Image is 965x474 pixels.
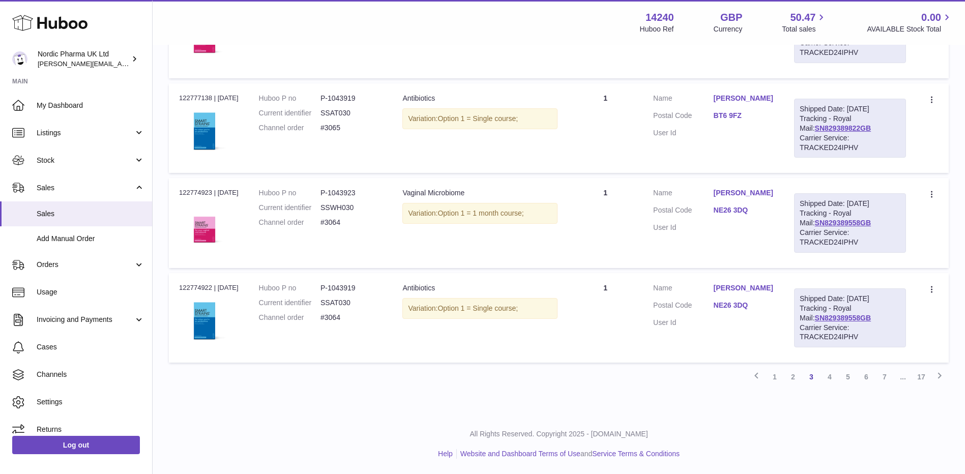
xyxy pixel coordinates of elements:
a: [PERSON_NAME] [714,94,774,103]
a: 7 [875,368,894,386]
a: 0.00 AVAILABLE Stock Total [867,11,953,34]
span: ... [894,368,912,386]
a: Log out [12,436,140,454]
a: Help [438,450,453,458]
dt: Postal Code [653,205,713,218]
dt: Postal Code [653,301,713,313]
span: Channels [37,370,144,379]
span: Total sales [782,24,827,34]
img: Vaginal_Microbiome_30Capsules_FrontFace.png [179,201,230,252]
div: Variation: [402,108,558,129]
div: Currency [714,24,743,34]
dt: Huboo P no [259,283,320,293]
a: 2 [784,368,802,386]
dt: User Id [653,223,713,232]
span: Option 1 = Single course; [437,304,518,312]
span: AVAILABLE Stock Total [867,24,953,34]
dd: #3065 [320,123,382,133]
div: Carrier Service: TRACKED24IPHV [800,38,900,57]
td: 1 [568,273,643,363]
a: 4 [821,368,839,386]
a: NE26 3DQ [714,205,774,215]
dd: P-1043919 [320,283,382,293]
dt: Huboo P no [259,94,320,103]
dd: P-1043919 [320,94,382,103]
div: Carrier Service: TRACKED24IPHV [800,133,900,153]
dd: #3064 [320,218,382,227]
a: Website and Dashboard Terms of Use [460,450,580,458]
span: Sales [37,183,134,193]
dd: #3064 [320,313,382,322]
img: 2.png [179,106,230,157]
div: Carrier Service: TRACKED24IPHV [800,323,900,342]
dt: Channel order [259,218,320,227]
span: Listings [37,128,134,138]
span: [PERSON_NAME][EMAIL_ADDRESS][DOMAIN_NAME] [38,60,204,68]
dt: Current identifier [259,298,320,308]
span: My Dashboard [37,101,144,110]
a: Service Terms & Conditions [592,450,680,458]
dd: SSWH030 [320,203,382,213]
div: 122774923 | [DATE] [179,188,239,197]
span: Option 1 = Single course; [437,114,518,123]
a: SN829389558GB [815,314,871,322]
a: 50.47 Total sales [782,11,827,34]
img: joe.plant@parapharmdev.com [12,51,27,67]
span: Option 1 = 1 month course; [437,209,523,217]
a: 1 [766,368,784,386]
span: 50.47 [790,11,815,24]
dd: SSAT030 [320,108,382,118]
dt: Channel order [259,313,320,322]
dt: Channel order [259,123,320,133]
a: BT6 9FZ [714,111,774,121]
div: Vaginal Microbiome [402,188,558,198]
span: Orders [37,260,134,270]
div: Tracking - Royal Mail: [794,193,906,252]
dt: Current identifier [259,108,320,118]
dt: User Id [653,128,713,138]
dt: Postal Code [653,111,713,123]
dt: Name [653,283,713,295]
span: Stock [37,156,134,165]
dd: SSAT030 [320,298,382,308]
dt: Name [653,94,713,106]
span: Cases [37,342,144,352]
a: NE26 3DQ [714,301,774,310]
span: Sales [37,209,144,219]
li: and [457,449,680,459]
div: Variation: [402,203,558,224]
div: Huboo Ref [640,24,674,34]
span: Settings [37,397,144,407]
span: Returns [37,425,144,434]
div: Shipped Date: [DATE] [800,294,900,304]
div: Antibiotics [402,283,558,293]
dt: User Id [653,318,713,328]
a: 3 [802,368,821,386]
td: 1 [568,178,643,268]
a: 5 [839,368,857,386]
div: Shipped Date: [DATE] [800,104,900,114]
a: SN829389822GB [815,124,871,132]
strong: 14240 [646,11,674,24]
a: 6 [857,368,875,386]
dt: Name [653,188,713,200]
div: Shipped Date: [DATE] [800,199,900,209]
span: 0.00 [921,11,941,24]
div: Antibiotics [402,94,558,103]
a: SN829389558GB [815,219,871,227]
a: [PERSON_NAME] [714,188,774,198]
div: Nordic Pharma UK Ltd [38,49,129,69]
td: 1 [568,83,643,173]
dt: Huboo P no [259,188,320,198]
img: 2.png [179,295,230,346]
strong: GBP [720,11,742,24]
div: 122777138 | [DATE] [179,94,239,103]
div: Tracking - Royal Mail: [794,99,906,158]
a: [PERSON_NAME] [714,283,774,293]
dd: P-1043923 [320,188,382,198]
div: Carrier Service: TRACKED24IPHV [800,228,900,247]
div: 122774922 | [DATE] [179,283,239,292]
span: Add Manual Order [37,234,144,244]
span: Usage [37,287,144,297]
p: All Rights Reserved. Copyright 2025 - [DOMAIN_NAME] [161,429,957,439]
